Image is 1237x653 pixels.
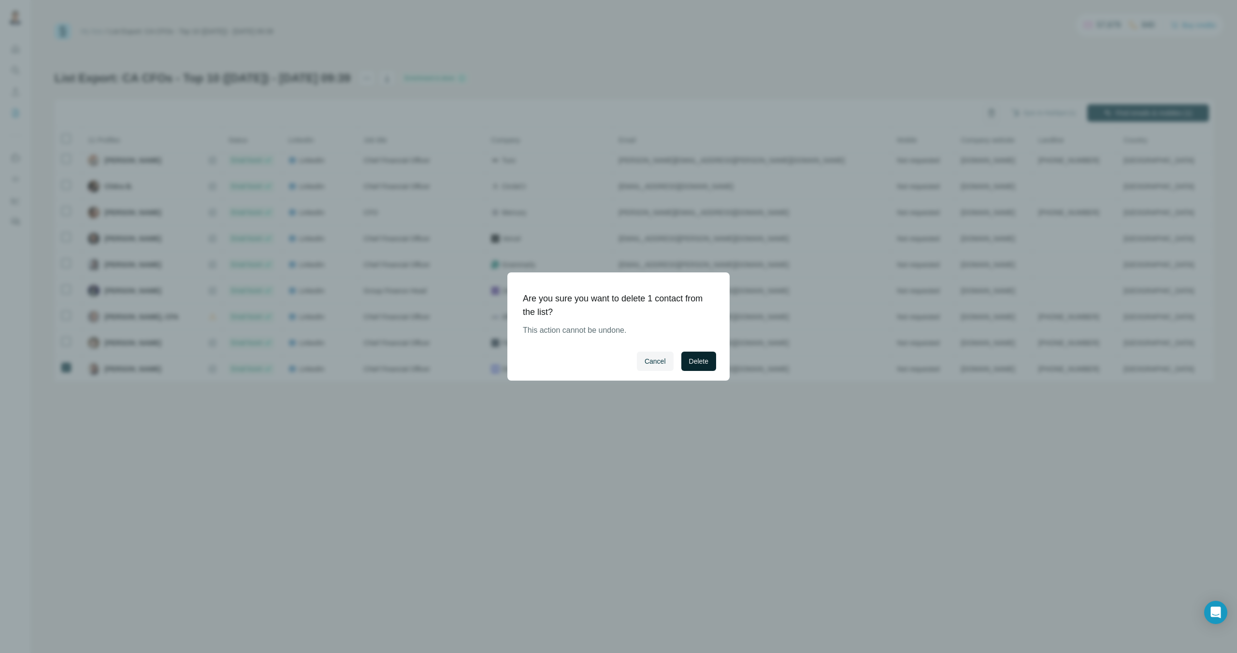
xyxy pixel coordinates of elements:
p: This action cannot be undone. [523,325,706,336]
div: Open Intercom Messenger [1204,601,1227,624]
button: Cancel [637,352,674,371]
h1: Are you sure you want to delete 1 contact from the list? [523,292,706,319]
button: Delete [681,352,716,371]
span: Delete [689,356,708,366]
span: Cancel [645,356,666,366]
